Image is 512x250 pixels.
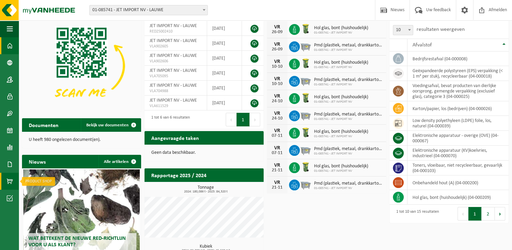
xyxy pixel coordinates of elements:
div: VR [270,93,284,99]
div: VR [270,24,284,30]
span: 2024: 180,086 t - 2025: 84,320 t [148,190,264,193]
div: 07-11 [270,133,284,138]
img: WB-0140-HPE-GN-50 [300,23,311,35]
p: U heeft 980 ongelezen document(en). [29,138,134,142]
img: WB-0140-HPE-GN-50 [300,58,311,69]
div: 26-09 [270,47,284,52]
span: 01-085741 - JET IMPORT NV [314,83,383,87]
img: WB-0140-HPE-GN-50 [300,161,311,173]
button: 1 [237,113,250,126]
span: 01-085741 - JET IMPORT NV [314,31,368,35]
td: bedrijfsrestafval (04-000008) [407,51,509,66]
div: VR [270,163,284,168]
button: Next [495,207,505,221]
td: elektronische apparatuur (KV)koelvries, industrieel (04-000070) [407,146,509,161]
td: hol glas, bont (huishoudelijk) (04-000209) [407,190,509,205]
div: VR [270,128,284,133]
img: WB-2500-GAL-GY-01 [300,179,311,190]
span: Hol glas, bont (huishoudelijk) [314,95,368,100]
span: Pmd (plastiek, metaal, drankkartons) (bedrijven) [314,77,383,83]
span: 01-085741 - JET IMPORT NV - LAUWE [90,5,207,15]
div: VR [270,59,284,64]
span: JET IMPORT NV - LAUWE [150,83,197,88]
img: WB-2500-GAL-GY-01 [300,75,311,86]
div: VR [270,145,284,151]
div: 26-09 [270,30,284,35]
span: VLA611529 [150,103,202,109]
td: [DATE] [207,66,242,81]
span: Hol glas, bont (huishoudelijk) [314,164,368,169]
span: 01-085741 - JET IMPORT NV - LAUWE [89,5,208,15]
span: 01-085741 - JET IMPORT NV [314,117,383,121]
span: 01-085741 - JET IMPORT NV [314,100,368,104]
h2: Rapportage 2025 / 2024 [144,168,213,182]
span: JET IMPORT NV - LAUWE [150,38,197,43]
span: 01-085741 - JET IMPORT NV [314,134,368,139]
h2: Nieuws [22,155,52,168]
button: Previous [226,113,237,126]
div: 21-11 [270,185,284,190]
div: VR [270,111,284,116]
img: WB-0140-HPE-GN-50 [300,127,311,138]
td: [DATE] [207,21,242,36]
span: 01-085741 - JET IMPORT NV [314,65,368,69]
label: resultaten weergeven [417,27,465,32]
img: WB-2500-GAL-GY-01 [300,144,311,155]
span: 01-085741 - JET IMPORT NV [314,48,383,52]
button: Next [250,113,260,126]
span: Hol glas, bont (huishoudelijk) [314,25,368,31]
a: Alle artikelen [98,155,140,168]
td: onbehandeld hout (A) (04-000200) [407,175,509,190]
span: 10 [393,25,413,35]
span: JET IMPORT NV - LAUWE [150,53,197,58]
td: [DATE] [207,51,242,66]
a: Bekijk rapportage [213,182,263,195]
span: Pmd (plastiek, metaal, drankkartons) (bedrijven) [314,43,383,48]
span: JET IMPORT NV - LAUWE [150,23,197,28]
span: Hol glas, bont (huishoudelijk) [314,129,368,134]
p: Geen data beschikbaar. [151,150,257,155]
span: Wat betekent de nieuwe RED-richtlijn voor u als klant? [28,236,126,248]
div: 21-11 [270,168,284,173]
span: 01-085741 - JET IMPORT NV [314,169,368,173]
div: 10-10 [270,82,284,86]
td: geëxpandeerde polystyreen (EPS) verpakking (< 1 m² per stuk), recycleerbaar (04-000018) [407,66,509,81]
img: WB-2500-GAL-GY-01 [300,40,311,52]
div: VR [270,76,284,82]
span: 01-085741 - JET IMPORT NV [314,152,383,156]
button: Previous [458,207,468,221]
div: 24-10 [270,116,284,121]
div: VR [270,180,284,185]
img: WB-0140-HPE-GN-50 [300,92,311,104]
a: Bekijk uw documenten [81,118,140,132]
td: elektronische apparatuur - overige (OVE) (04-000067) [407,131,509,146]
td: toners, vloeibaar, niet recycleerbaar, gevaarlijk (04-000103) [407,161,509,175]
td: low density polyethyleen (LDPE) folie, los, naturel (04-000039) [407,116,509,131]
div: 24-10 [270,99,284,104]
div: 1 tot 6 van 6 resultaten [148,112,190,127]
span: JET IMPORT NV - LAUWE [150,98,197,103]
td: [DATE] [207,36,242,51]
span: VLA902605 [150,44,202,49]
td: [DATE] [207,96,242,110]
span: JET IMPORT NV - LAUWE [150,68,197,73]
td: voedingsafval, bevat producten van dierlijke oorsprong, gemengde verpakking (exclusief glas), cat... [407,81,509,101]
div: 1 tot 10 van 15 resultaten [393,206,439,221]
span: VLA704988 [150,88,202,94]
span: Afvalstof [413,42,432,48]
span: VLA902606 [150,59,202,64]
span: Hol glas, bont (huishoudelijk) [314,60,368,65]
div: VR [270,42,284,47]
span: VLA705095 [150,74,202,79]
span: Bekijk uw documenten [86,123,129,127]
button: 1 [468,207,482,221]
img: Download de VHEPlus App [22,21,141,110]
span: Pmd (plastiek, metaal, drankkartons) (bedrijven) [314,181,383,186]
h2: Documenten [22,118,65,131]
span: Pmd (plastiek, metaal, drankkartons) (bedrijven) [314,146,383,152]
span: Pmd (plastiek, metaal, drankkartons) (bedrijven) [314,112,383,117]
span: RED25002410 [150,29,202,34]
button: 2 [482,207,495,221]
div: 07-11 [270,151,284,155]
